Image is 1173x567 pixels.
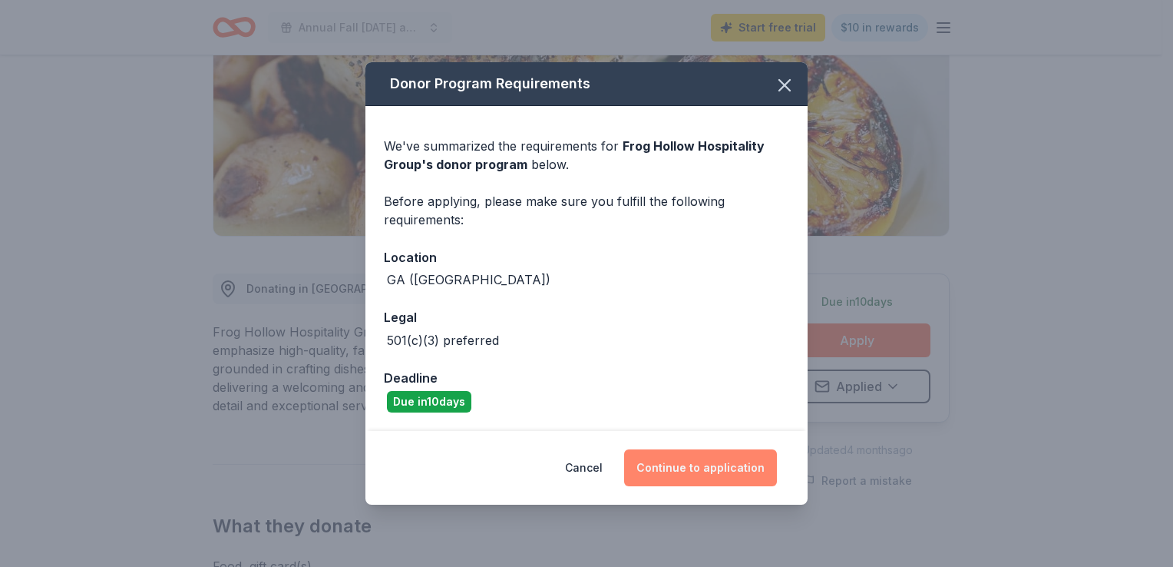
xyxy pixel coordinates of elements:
[387,391,471,413] div: Due in 10 days
[384,247,789,267] div: Location
[384,307,789,327] div: Legal
[387,270,550,289] div: GA ([GEOGRAPHIC_DATA])
[365,62,808,106] div: Donor Program Requirements
[565,449,603,486] button: Cancel
[384,368,789,388] div: Deadline
[387,331,499,350] div: 501(c)(3) preferred
[384,137,789,174] div: We've summarized the requirements for below.
[624,449,777,486] button: Continue to application
[384,192,789,229] div: Before applying, please make sure you fulfill the following requirements:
